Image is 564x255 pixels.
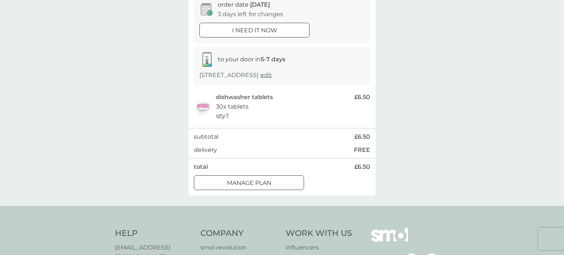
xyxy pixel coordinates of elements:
span: £6.50 [354,162,370,172]
button: i need it now [199,23,310,37]
p: Manage plan [227,178,271,188]
p: total [194,162,208,172]
a: smol revolution [200,243,279,252]
span: £6.50 [354,92,370,102]
p: qty : 1 [216,111,229,121]
h4: Company [200,228,279,239]
span: [DATE] [250,1,270,8]
h4: Work With Us [286,228,352,239]
p: 30x tablets [216,102,249,112]
p: delivery [194,145,217,155]
p: i need it now [232,26,277,35]
p: subtotal [194,132,218,142]
span: to your door in [218,56,285,63]
p: FREE [354,145,370,155]
p: 3 days left for changes [218,10,283,19]
a: edit [260,72,272,79]
button: Manage plan [194,175,304,190]
img: smol [371,228,408,253]
p: dishwasher tablets [216,92,273,102]
span: £6.50 [354,132,370,142]
p: [STREET_ADDRESS] [199,70,272,80]
a: influencers [286,243,352,252]
strong: 5-7 days [261,56,285,63]
h4: Help [115,228,193,239]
